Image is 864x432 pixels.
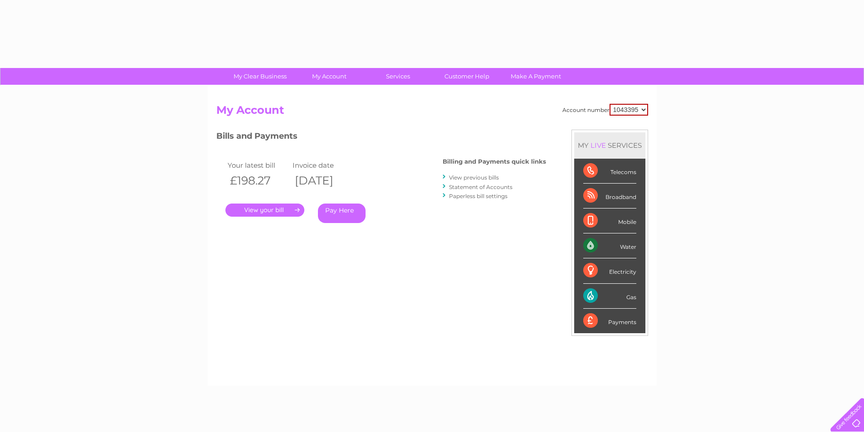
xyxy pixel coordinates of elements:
[583,284,636,309] div: Gas
[583,233,636,258] div: Water
[449,193,508,199] a: Paperless bill settings
[216,104,648,121] h2: My Account
[498,68,573,85] a: Make A Payment
[292,68,366,85] a: My Account
[589,141,608,150] div: LIVE
[223,68,298,85] a: My Clear Business
[430,68,504,85] a: Customer Help
[583,309,636,333] div: Payments
[225,204,304,217] a: .
[449,174,499,181] a: View previous bills
[361,68,435,85] a: Services
[583,258,636,283] div: Electricity
[318,204,366,223] a: Pay Here
[449,184,513,190] a: Statement of Accounts
[583,184,636,209] div: Broadband
[443,158,546,165] h4: Billing and Payments quick links
[225,171,291,190] th: £198.27
[216,130,546,146] h3: Bills and Payments
[225,159,291,171] td: Your latest bill
[290,171,356,190] th: [DATE]
[574,132,645,158] div: MY SERVICES
[562,104,648,116] div: Account number
[290,159,356,171] td: Invoice date
[583,209,636,233] div: Mobile
[583,159,636,184] div: Telecoms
